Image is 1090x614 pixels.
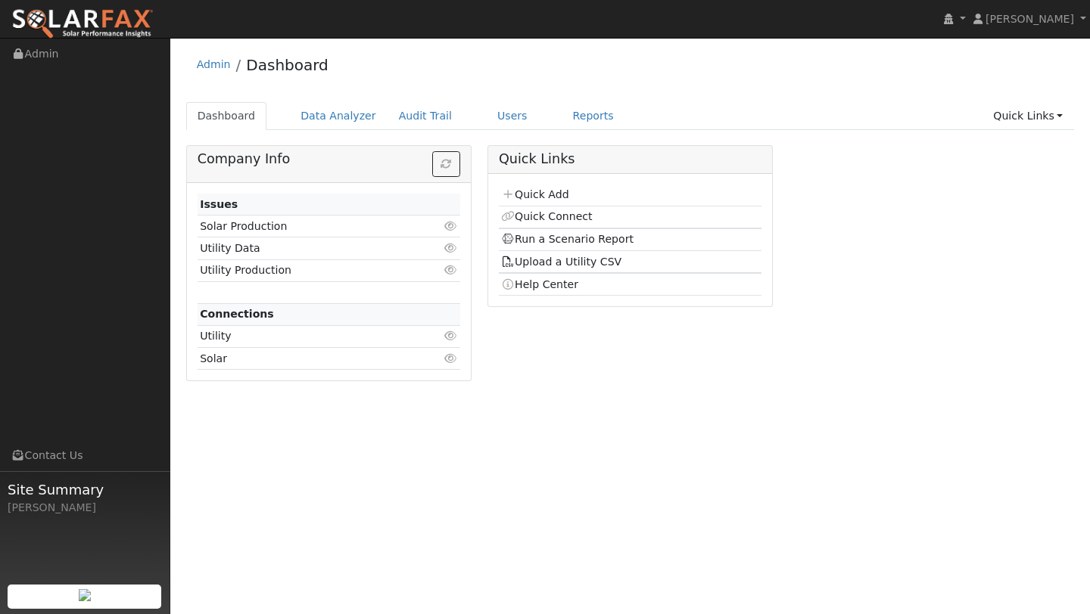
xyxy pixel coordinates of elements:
td: Solar Production [198,216,418,237]
i: Click to view [444,330,458,341]
span: [PERSON_NAME] [986,13,1074,25]
td: Solar [198,348,418,370]
img: SolarFax [11,8,154,40]
a: Audit Trail [388,102,463,130]
a: Help Center [501,278,578,290]
a: Dashboard [186,102,267,130]
td: Utility Data [198,237,418,259]
i: Click to view [444,243,458,253]
i: Click to view [444,353,458,364]
a: Quick Connect [501,210,592,222]
strong: Issues [200,198,238,210]
a: Quick Add [501,188,568,200]
img: retrieve [79,589,91,601]
span: Site Summary [8,479,162,500]
i: Click to view [444,221,458,231]
h5: Quick Links [499,151,761,167]
a: Data Analyzer [289,102,388,130]
div: [PERSON_NAME] [8,500,162,516]
a: Run a Scenario Report [501,233,634,245]
a: Quick Links [982,102,1074,130]
strong: Connections [200,308,274,320]
td: Utility [198,325,418,347]
a: Dashboard [246,56,329,74]
a: Upload a Utility CSV [501,256,621,268]
h5: Company Info [198,151,460,167]
a: Users [486,102,539,130]
a: Reports [562,102,625,130]
td: Utility Production [198,259,418,281]
i: Click to view [444,265,458,275]
a: Admin [197,58,231,70]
